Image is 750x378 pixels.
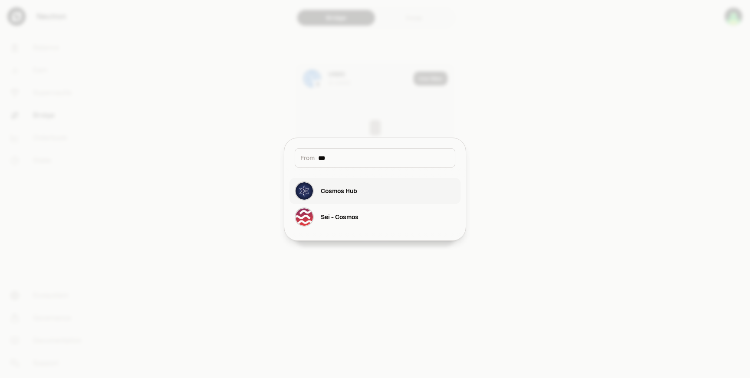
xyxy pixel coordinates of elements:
[296,208,313,226] img: Sei - Cosmos Logo
[300,154,315,162] span: From
[296,182,313,200] img: Cosmos Hub Logo
[289,178,461,204] button: Cosmos Hub LogoCosmos Hub
[321,187,357,195] div: Cosmos Hub
[289,204,461,230] button: Sei - Cosmos LogoSei - Cosmos
[321,213,359,221] div: Sei - Cosmos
